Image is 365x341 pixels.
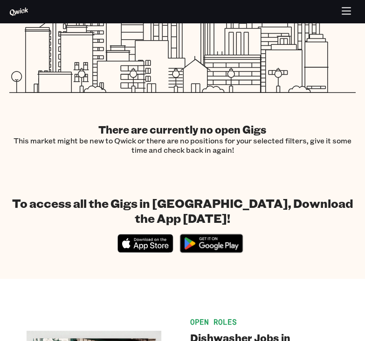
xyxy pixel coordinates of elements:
span: Open Roles [190,317,237,327]
h1: To access all the Gigs in [GEOGRAPHIC_DATA], Download the App [DATE]! [9,196,356,226]
a: Download on the App Store [117,245,173,255]
h2: There are currently no open Gigs [9,123,356,136]
img: Get it on Google Play [175,229,248,257]
p: This market might be new to Qwick or there are no positions for your selected filters, give it so... [9,136,356,155]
